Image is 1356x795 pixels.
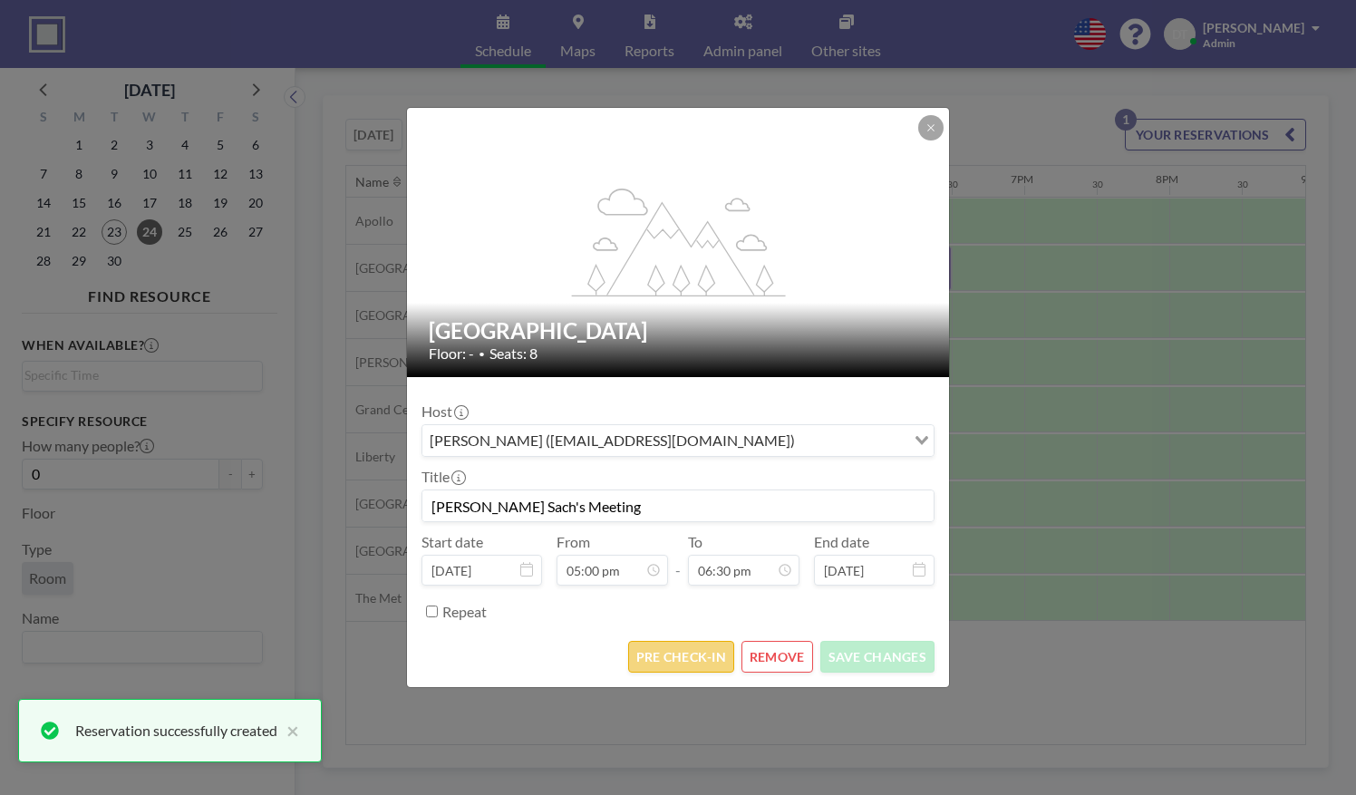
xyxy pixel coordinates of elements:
[422,490,934,521] input: (No title)
[426,429,799,452] span: [PERSON_NAME] ([EMAIL_ADDRESS][DOMAIN_NAME])
[75,720,277,742] div: Reservation successfully created
[429,344,474,363] span: Floor: -
[800,429,904,452] input: Search for option
[421,402,467,421] label: Host
[442,603,487,621] label: Repeat
[741,641,813,673] button: REMOVE
[422,425,934,456] div: Search for option
[628,641,734,673] button: PRE CHECK-IN
[277,720,299,742] button: close
[429,317,929,344] h2: [GEOGRAPHIC_DATA]
[421,533,483,551] label: Start date
[820,641,935,673] button: SAVE CHANGES
[421,468,464,486] label: Title
[572,187,786,296] g: flex-grow: 1.2;
[489,344,538,363] span: Seats: 8
[557,533,590,551] label: From
[479,347,485,361] span: •
[675,539,681,579] span: -
[814,533,869,551] label: End date
[688,533,702,551] label: To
